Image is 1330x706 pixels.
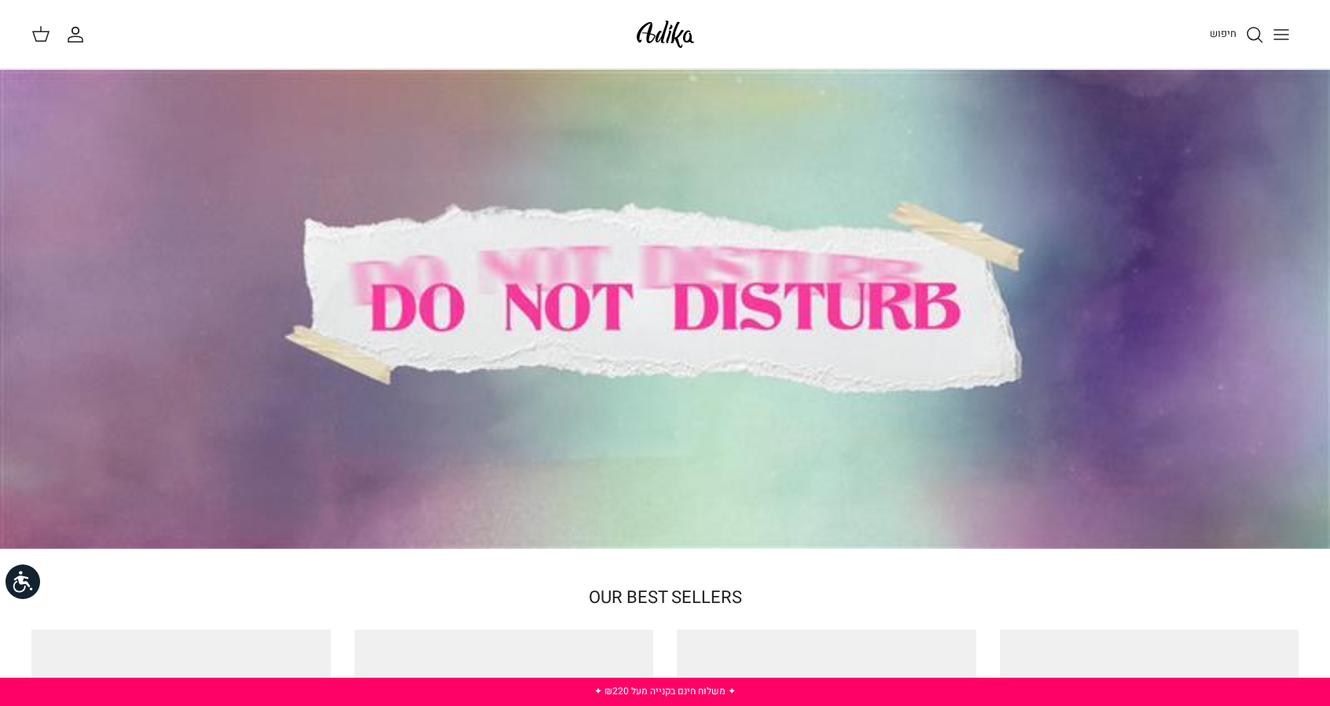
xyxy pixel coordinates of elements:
button: Toggle menu [1264,17,1299,52]
a: חיפוש [1210,25,1264,44]
img: Adika IL [632,16,699,53]
span: חיפוש [1210,26,1236,41]
a: OUR BEST SELLERS [589,585,742,610]
a: החשבון שלי [66,25,91,44]
a: ✦ משלוח חינם בקנייה מעל ₪220 ✦ [594,684,736,698]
